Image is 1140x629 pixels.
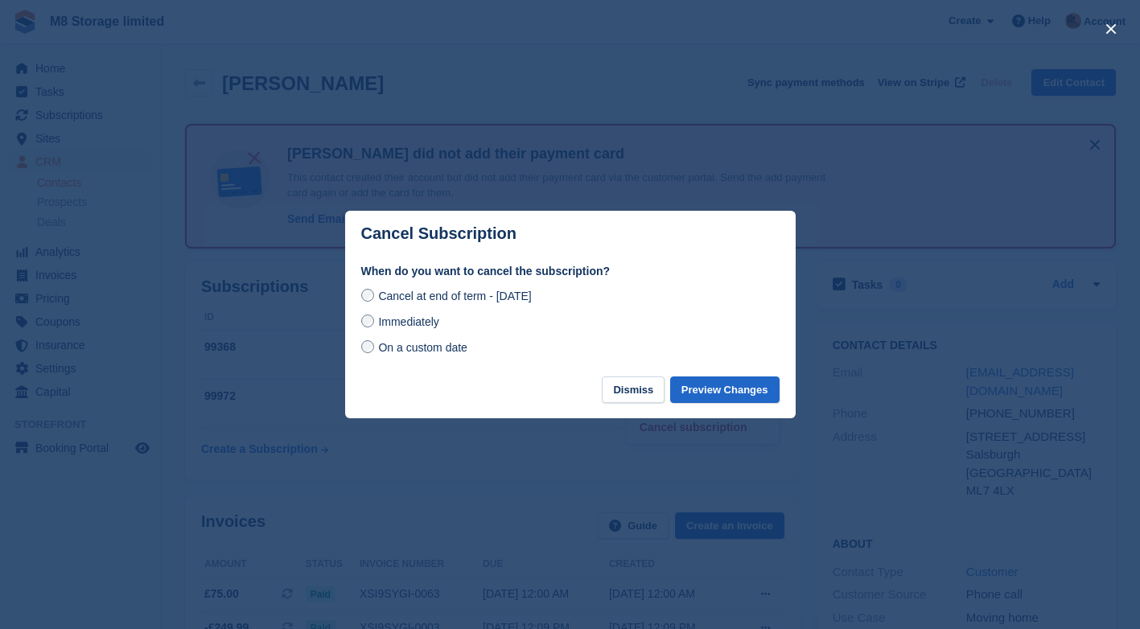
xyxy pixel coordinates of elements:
[378,290,531,302] span: Cancel at end of term - [DATE]
[361,314,374,327] input: Immediately
[361,224,516,243] p: Cancel Subscription
[378,315,438,328] span: Immediately
[1098,16,1124,42] button: close
[670,376,780,403] button: Preview Changes
[602,376,665,403] button: Dismiss
[361,340,374,353] input: On a custom date
[361,289,374,302] input: Cancel at end of term - [DATE]
[378,341,467,354] span: On a custom date
[361,263,780,280] label: When do you want to cancel the subscription?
